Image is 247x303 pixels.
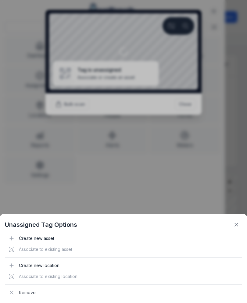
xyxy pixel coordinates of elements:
div: Associate to existing location [5,271,242,282]
div: Associate to existing asset [5,244,242,255]
div: Remove [5,287,242,298]
div: Create new location [5,260,242,271]
div: Create new asset [5,233,242,244]
strong: Unassigned Tag Options [5,220,77,229]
